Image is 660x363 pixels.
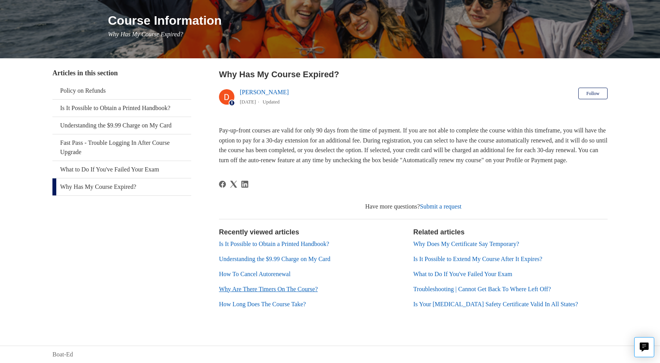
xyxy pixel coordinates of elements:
[219,301,306,307] a: How Long Does The Course Take?
[263,99,279,105] li: Updated
[219,68,608,81] h2: Why Has My Course Expired?
[219,127,608,163] span: Pay-up-front courses are valid for only 90 days from the time of payment. If you are not able to ...
[219,181,226,188] a: Facebook
[219,241,329,247] a: Is It Possible to Obtain a Printed Handbook?
[108,11,608,30] h1: Course Information
[52,117,191,134] a: Understanding the $9.99 Charge on My Card
[420,203,461,210] a: Submit a request
[52,178,191,195] a: Why Has My Course Expired?
[578,88,608,99] button: Follow Article
[240,99,256,105] time: 03/01/2024, 15:27
[413,301,578,307] a: Is Your [MEDICAL_DATA] Safety Certificate Valid In All States?
[219,227,406,237] h2: Recently viewed articles
[413,271,512,277] a: What to Do If You've Failed Your Exam
[413,227,608,237] h2: Related articles
[413,241,519,247] a: Why Does My Certificate Say Temporary?
[108,31,183,37] span: Why Has My Course Expired?
[219,256,330,262] a: Understanding the $9.99 Charge on My Card
[413,286,551,292] a: Troubleshooting | Cannot Get Back To Where Left Off?
[230,181,237,188] svg: Share this page on X Corp
[52,350,73,359] a: Boat-Ed
[219,202,608,211] div: Have more questions?
[52,100,191,117] a: Is It Possible to Obtain a Printed Handbook?
[52,82,191,99] a: Policy on Refunds
[219,286,318,292] a: Why Are There Timers On The Course?
[52,134,191,161] a: Fast Pass - Trouble Logging In After Course Upgrade
[52,69,118,77] span: Articles in this section
[219,181,226,188] svg: Share this page on Facebook
[52,161,191,178] a: What to Do If You've Failed Your Exam
[241,181,248,188] a: LinkedIn
[230,181,237,188] a: X Corp
[240,89,289,95] a: [PERSON_NAME]
[219,271,291,277] a: How To Cancel Autorenewal
[413,256,542,262] a: Is It Possible to Extend My Course After It Expires?
[241,181,248,188] svg: Share this page on LinkedIn
[634,337,654,357] button: Live chat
